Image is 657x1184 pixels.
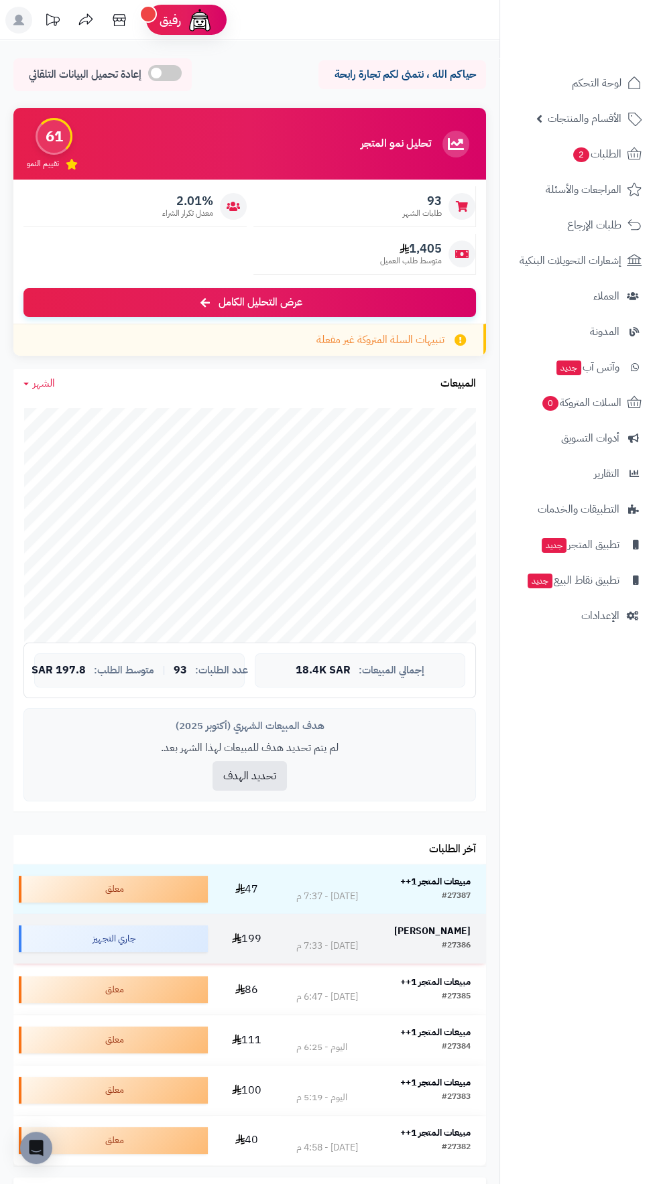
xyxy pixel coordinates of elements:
[442,1041,471,1054] div: #27384
[442,890,471,903] div: #27387
[213,864,281,914] td: 47
[566,11,644,40] img: logo-2.png
[528,574,552,588] span: جديد
[162,665,166,675] span: |
[296,1141,358,1155] div: [DATE] - 4:58 م
[213,1065,281,1115] td: 100
[195,665,248,676] span: عدد الطلبات:
[400,1075,471,1090] strong: مبيعات المتجر 1++
[508,564,649,596] a: تطبيق نقاط البيعجديد
[400,1126,471,1140] strong: مبيعات المتجر 1++
[440,378,476,390] h3: المبيعات
[508,422,649,454] a: أدوات التسويق
[442,990,471,1004] div: #27385
[19,1077,208,1104] div: معلق
[573,147,590,163] span: 2
[296,939,358,953] div: [DATE] - 7:33 م
[20,1132,52,1164] div: Open Intercom Messenger
[508,67,649,99] a: لوحة التحكم
[572,74,621,92] span: لوحة التحكم
[400,975,471,989] strong: مبيعات المتجر 1++
[520,251,621,270] span: إشعارات التحويلات البنكية
[581,606,619,625] span: الإعدادات
[94,665,154,676] span: متوسط الطلب:
[213,761,287,791] button: تحديد الهدف
[508,387,649,419] a: السلات المتروكة0
[508,245,649,277] a: إشعارات التحويلات البنكية
[213,1116,281,1165] td: 40
[213,965,281,1014] td: 86
[328,67,476,82] p: حياكم الله ، نتمنى لكم تجارة رابحة
[27,158,59,170] span: تقييم النمو
[213,1015,281,1065] td: 111
[593,287,619,306] span: العملاء
[316,332,444,348] span: تنبيهات السلة المتروكة غير مفعلة
[36,7,69,37] a: تحديثات المنصة
[540,535,619,554] span: تطبيق المتجر
[19,1127,208,1154] div: معلق
[34,740,465,756] p: لم يتم تحديد هدف للمبيعات لهذا الشهر بعد.
[508,209,649,241] a: طلبات الإرجاع
[32,665,86,677] span: 197.8 SAR
[567,216,621,235] span: طلبات الإرجاع
[572,145,621,163] span: الطلبات
[508,316,649,348] a: المدونة
[561,429,619,448] span: أدوات التسويق
[33,375,55,391] span: الشهر
[508,351,649,383] a: وآتس آبجديد
[442,939,471,953] div: #27386
[548,109,621,128] span: الأقسام والمنتجات
[296,1041,347,1054] div: اليوم - 6:25 م
[400,1025,471,1039] strong: مبيعات المتجر 1++
[359,665,424,676] span: إجمالي المبيعات:
[590,322,619,341] span: المدونة
[442,1141,471,1155] div: #27382
[296,990,358,1004] div: [DATE] - 6:47 م
[403,208,442,219] span: طلبات الشهر
[594,464,619,483] span: التقارير
[542,395,559,411] span: 0
[160,12,181,28] span: رفيق
[508,174,649,206] a: المراجعات والأسئلة
[508,493,649,525] a: التطبيقات والخدمات
[508,600,649,632] a: الإعدادات
[400,874,471,889] strong: مبيعات المتجر 1++
[162,208,213,219] span: معدل تكرار الشراء
[19,1027,208,1053] div: معلق
[213,914,281,964] td: 199
[526,571,619,590] span: تطبيق نقاط البيع
[219,295,302,310] span: عرض التحليل الكامل
[394,924,471,938] strong: [PERSON_NAME]
[556,360,581,375] span: جديد
[19,876,208,903] div: معلق
[29,67,141,82] span: إعادة تحميل البيانات التلقائي
[361,138,431,150] h3: تحليل نمو المتجر
[296,665,351,677] span: 18.4K SAR
[508,280,649,312] a: العملاء
[542,538,566,553] span: جديد
[403,194,442,208] span: 93
[380,241,442,256] span: 1,405
[19,976,208,1003] div: معلق
[380,255,442,267] span: متوسط طلب العميل
[442,1091,471,1104] div: #27383
[296,890,358,903] div: [DATE] - 7:37 م
[19,925,208,952] div: جاري التجهيز
[34,719,465,733] div: هدف المبيعات الشهري (أكتوبر 2025)
[174,665,187,677] span: 93
[508,529,649,561] a: تطبيق المتجرجديد
[186,7,213,34] img: ai-face.png
[508,458,649,490] a: التقارير
[162,194,213,208] span: 2.01%
[23,288,476,317] a: عرض التحليل الكامل
[555,358,619,377] span: وآتس آب
[541,393,621,412] span: السلات المتروكة
[296,1091,347,1104] div: اليوم - 5:19 م
[538,500,619,519] span: التطبيقات والخدمات
[508,138,649,170] a: الطلبات2
[23,376,55,391] a: الشهر
[429,844,476,856] h3: آخر الطلبات
[546,180,621,199] span: المراجعات والأسئلة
